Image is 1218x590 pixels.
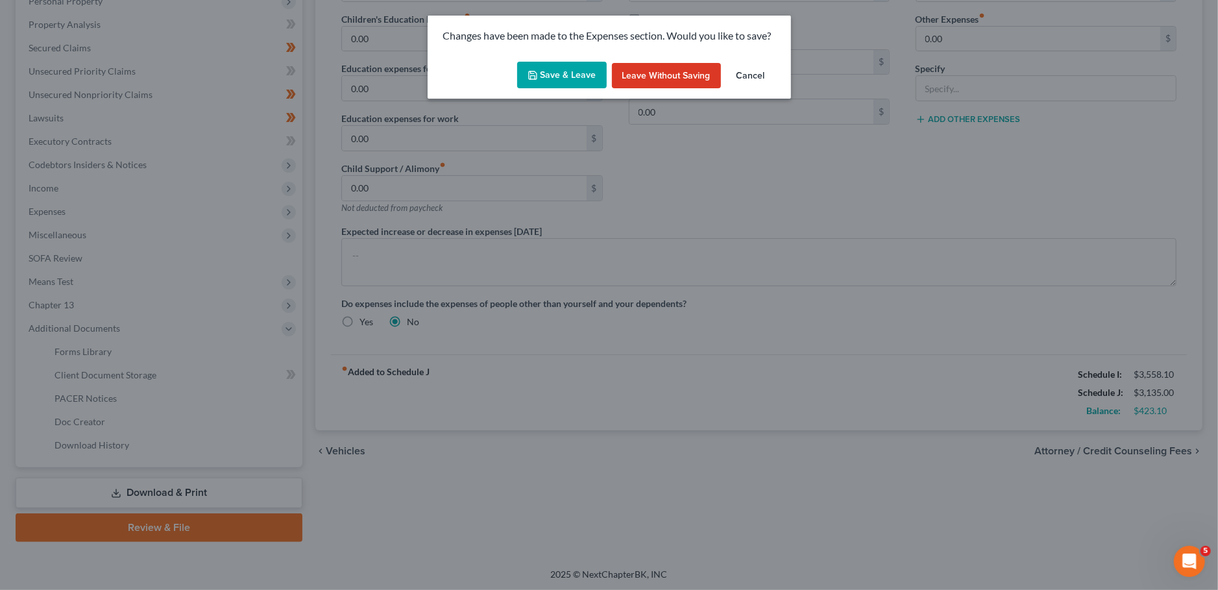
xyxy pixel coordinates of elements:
[517,62,607,89] button: Save & Leave
[1174,546,1205,577] iframe: Intercom live chat
[726,63,775,89] button: Cancel
[1200,546,1211,556] span: 5
[443,29,775,43] p: Changes have been made to the Expenses section. Would you like to save?
[612,63,721,89] button: Leave without Saving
